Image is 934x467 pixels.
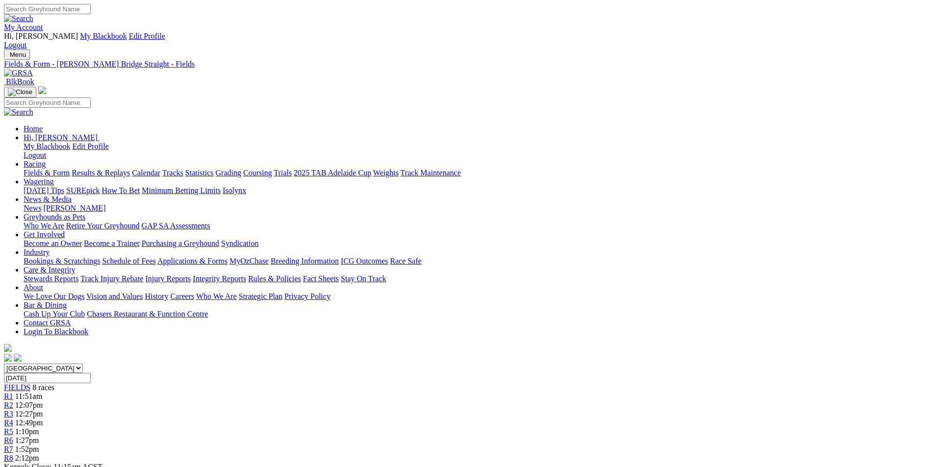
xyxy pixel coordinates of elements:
a: 2025 TAB Adelaide Cup [294,169,371,177]
a: Coursing [243,169,272,177]
img: Close [8,88,32,96]
img: GRSA [4,69,33,77]
a: Minimum Betting Limits [142,186,221,195]
a: Get Involved [24,230,65,239]
span: 2:12pm [15,454,39,462]
div: Wagering [24,186,930,195]
a: We Love Our Dogs [24,292,84,300]
a: R3 [4,410,13,418]
a: Fact Sheets [303,274,339,283]
a: Bar & Dining [24,301,67,309]
a: Strategic Plan [239,292,282,300]
a: Become an Owner [24,239,82,247]
a: Who We Are [196,292,237,300]
span: Hi, [PERSON_NAME] [4,32,78,40]
a: [PERSON_NAME] [43,204,105,212]
div: Bar & Dining [24,310,930,319]
span: 11:51am [15,392,42,400]
a: Login To Blackbook [24,327,88,336]
div: Racing [24,169,930,177]
a: Retire Your Greyhound [66,221,140,230]
a: About [24,283,43,292]
a: Statistics [185,169,214,177]
a: Care & Integrity [24,266,76,274]
img: logo-grsa-white.png [38,86,46,94]
a: Applications & Forms [157,257,227,265]
a: R8 [4,454,13,462]
a: Fields & Form - [PERSON_NAME] Bridge Straight - Fields [4,60,930,69]
div: Get Involved [24,239,930,248]
a: Careers [170,292,194,300]
a: Logout [4,41,26,49]
a: Privacy Policy [284,292,330,300]
input: Search [4,4,91,14]
a: Racing [24,160,46,168]
a: Cash Up Your Club [24,310,85,318]
a: SUREpick [66,186,100,195]
a: How To Bet [102,186,140,195]
span: R2 [4,401,13,409]
a: MyOzChase [229,257,269,265]
div: Industry [24,257,930,266]
a: Breeding Information [271,257,339,265]
span: 1:27pm [15,436,39,444]
a: Weights [373,169,399,177]
a: Calendar [132,169,160,177]
a: Become a Trainer [84,239,140,247]
a: Contact GRSA [24,319,71,327]
a: Syndication [221,239,258,247]
span: 12:49pm [15,418,43,427]
a: Stewards Reports [24,274,78,283]
a: Tracks [162,169,183,177]
a: History [145,292,168,300]
a: Vision and Values [86,292,143,300]
a: [DATE] Tips [24,186,64,195]
a: Logout [24,151,46,159]
a: FIELDS [4,383,30,392]
a: Fields & Form [24,169,70,177]
a: Edit Profile [73,142,109,150]
a: Who We Are [24,221,64,230]
a: R4 [4,418,13,427]
div: Hi, [PERSON_NAME] [24,142,930,160]
a: Track Injury Rebate [80,274,143,283]
a: Injury Reports [145,274,191,283]
a: Race Safe [390,257,421,265]
button: Toggle navigation [4,87,36,98]
a: R7 [4,445,13,453]
a: Track Maintenance [401,169,461,177]
a: My Blackbook [80,32,127,40]
img: twitter.svg [14,354,22,362]
img: facebook.svg [4,354,12,362]
a: Grading [216,169,241,177]
a: News [24,204,41,212]
a: Greyhounds as Pets [24,213,85,221]
div: Greyhounds as Pets [24,221,930,230]
span: 12:27pm [15,410,43,418]
a: My Account [4,23,43,31]
a: R1 [4,392,13,400]
button: Toggle navigation [4,49,30,60]
span: Hi, [PERSON_NAME] [24,133,98,142]
a: Edit Profile [129,32,165,40]
img: Search [4,108,33,117]
input: Search [4,98,91,108]
a: Stay On Track [341,274,386,283]
span: R6 [4,436,13,444]
a: Rules & Policies [248,274,301,283]
a: Chasers Restaurant & Function Centre [87,310,208,318]
input: Select date [4,373,91,383]
div: About [24,292,930,301]
a: Trials [274,169,292,177]
a: Results & Replays [72,169,130,177]
a: Integrity Reports [193,274,246,283]
a: ICG Outcomes [341,257,388,265]
a: R5 [4,427,13,436]
a: My Blackbook [24,142,71,150]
